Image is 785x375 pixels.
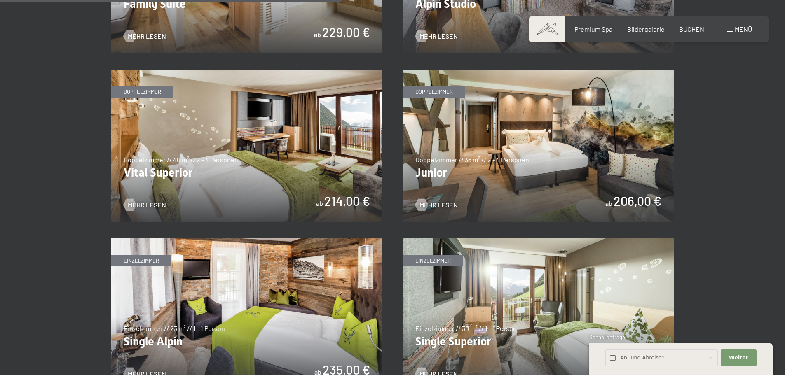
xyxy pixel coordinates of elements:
[735,25,752,33] span: Menü
[124,32,166,41] a: Mehr Lesen
[124,200,166,210] a: Mehr Lesen
[403,239,674,244] a: Single Superior
[111,239,382,244] a: Single Alpin
[111,70,382,75] a: Vital Superior
[419,200,458,210] span: Mehr Lesen
[589,334,625,340] span: Schnellanfrage
[128,32,166,41] span: Mehr Lesen
[403,70,674,222] img: Junior
[729,354,748,361] span: Weiter
[627,25,665,33] a: Bildergalerie
[415,32,458,41] a: Mehr Lesen
[574,25,612,33] a: Premium Spa
[721,349,756,366] button: Weiter
[403,70,674,75] a: Junior
[111,70,382,222] img: Vital Superior
[419,32,458,41] span: Mehr Lesen
[128,200,166,210] span: Mehr Lesen
[415,200,458,210] a: Mehr Lesen
[679,25,704,33] a: BUCHEN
